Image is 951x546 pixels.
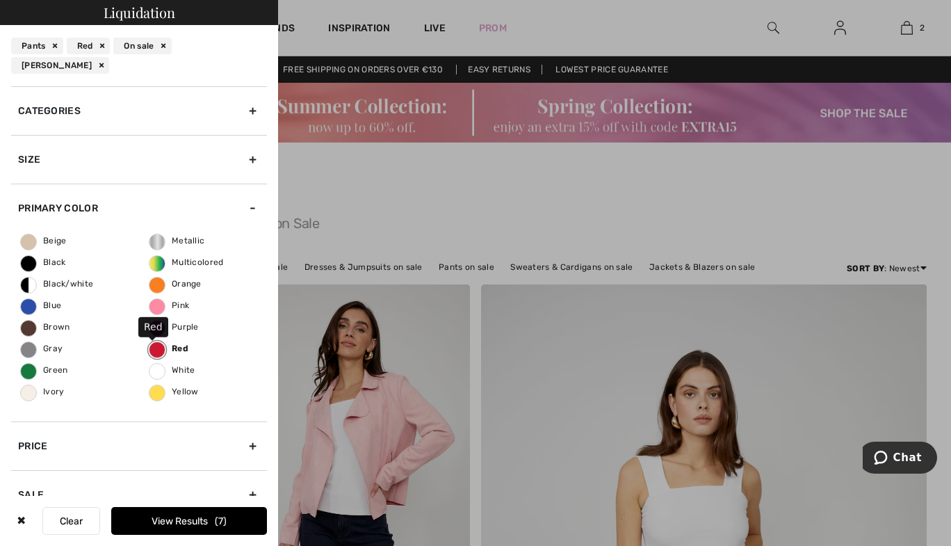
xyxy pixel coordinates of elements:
span: Brown [21,322,70,332]
span: Metallic [149,236,204,246]
span: Purple [149,322,199,332]
div: Size [11,135,267,184]
span: Orange [149,279,202,289]
span: White [149,365,195,375]
span: Blue [21,300,61,310]
span: Multicolored [149,257,224,267]
div: Primary Color [11,184,267,232]
div: Red [67,38,111,54]
div: ✖ [11,507,31,535]
button: View Results7 [111,507,267,535]
iframe: Opens a widget where you can chat to one of our agents [863,442,937,476]
span: Pink [149,300,189,310]
span: Black [21,257,66,267]
button: Clear [42,507,100,535]
div: Price [11,421,267,470]
div: On sale [113,38,171,54]
span: Yellow [149,387,199,396]
span: Red [149,344,188,353]
span: Ivory [21,387,65,396]
span: Gray [21,344,63,353]
span: Beige [21,236,67,246]
span: 7 [215,515,227,527]
span: Green [21,365,68,375]
div: Categories [11,86,267,135]
div: [PERSON_NAME] [11,57,109,74]
div: Pants [11,38,63,54]
span: Black/white [21,279,93,289]
div: Red [138,316,168,337]
div: Sale [11,470,267,519]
